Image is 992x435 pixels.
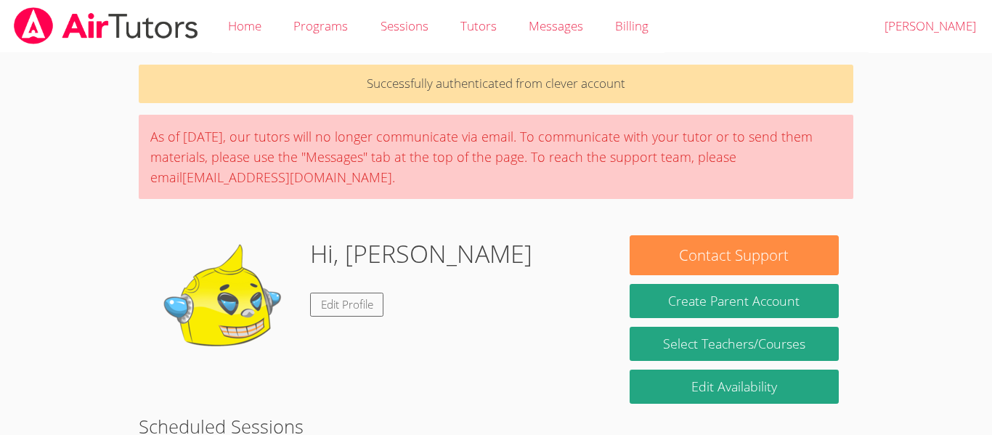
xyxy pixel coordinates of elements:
[310,293,384,317] a: Edit Profile
[153,235,298,381] img: default.png
[310,235,532,272] h1: Hi, [PERSON_NAME]
[139,115,853,199] div: As of [DATE], our tutors will no longer communicate via email. To communicate with your tutor or ...
[630,284,839,318] button: Create Parent Account
[630,235,839,275] button: Contact Support
[630,370,839,404] a: Edit Availability
[529,17,583,34] span: Messages
[139,65,853,103] p: Successfully authenticated from clever account
[630,327,839,361] a: Select Teachers/Courses
[12,7,200,44] img: airtutors_banner-c4298cdbf04f3fff15de1276eac7730deb9818008684d7c2e4769d2f7ddbe033.png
